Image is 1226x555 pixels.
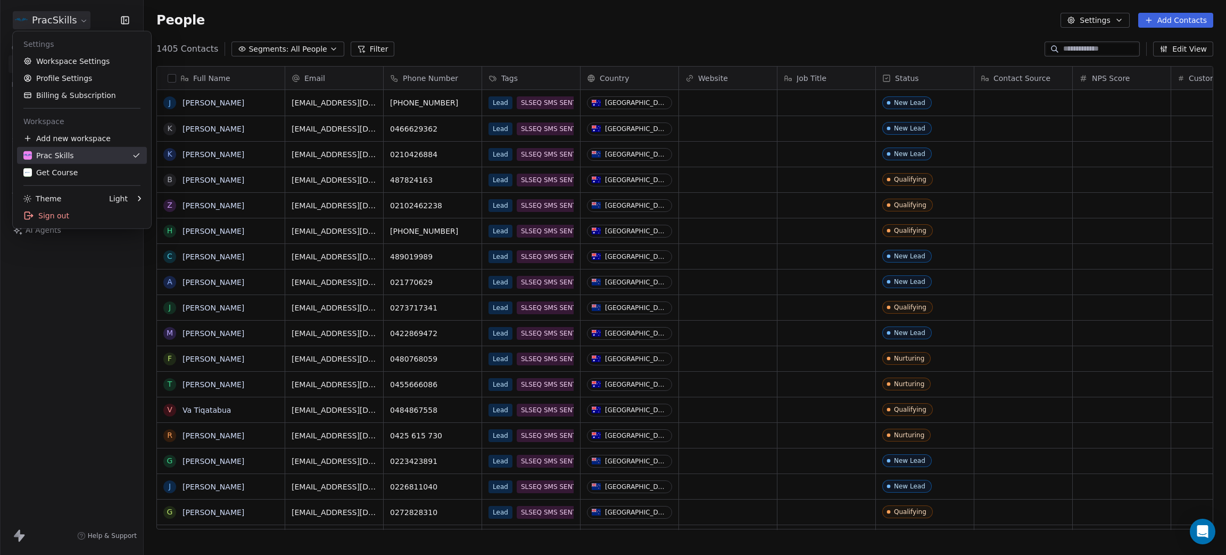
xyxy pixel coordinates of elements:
div: Get Course [23,167,78,178]
div: Light [109,193,128,204]
a: Profile Settings [17,70,147,87]
img: PracSkills%20Email%20Display%20Picture.png [23,151,32,160]
div: Settings [17,36,147,53]
div: Sign out [17,207,147,224]
a: Billing & Subscription [17,87,147,104]
div: Theme [23,193,61,204]
a: Workspace Settings [17,53,147,70]
img: gc-on-white.png [23,168,32,177]
div: Prac Skills [23,150,74,161]
div: Workspace [17,113,147,130]
div: Add new workspace [17,130,147,147]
